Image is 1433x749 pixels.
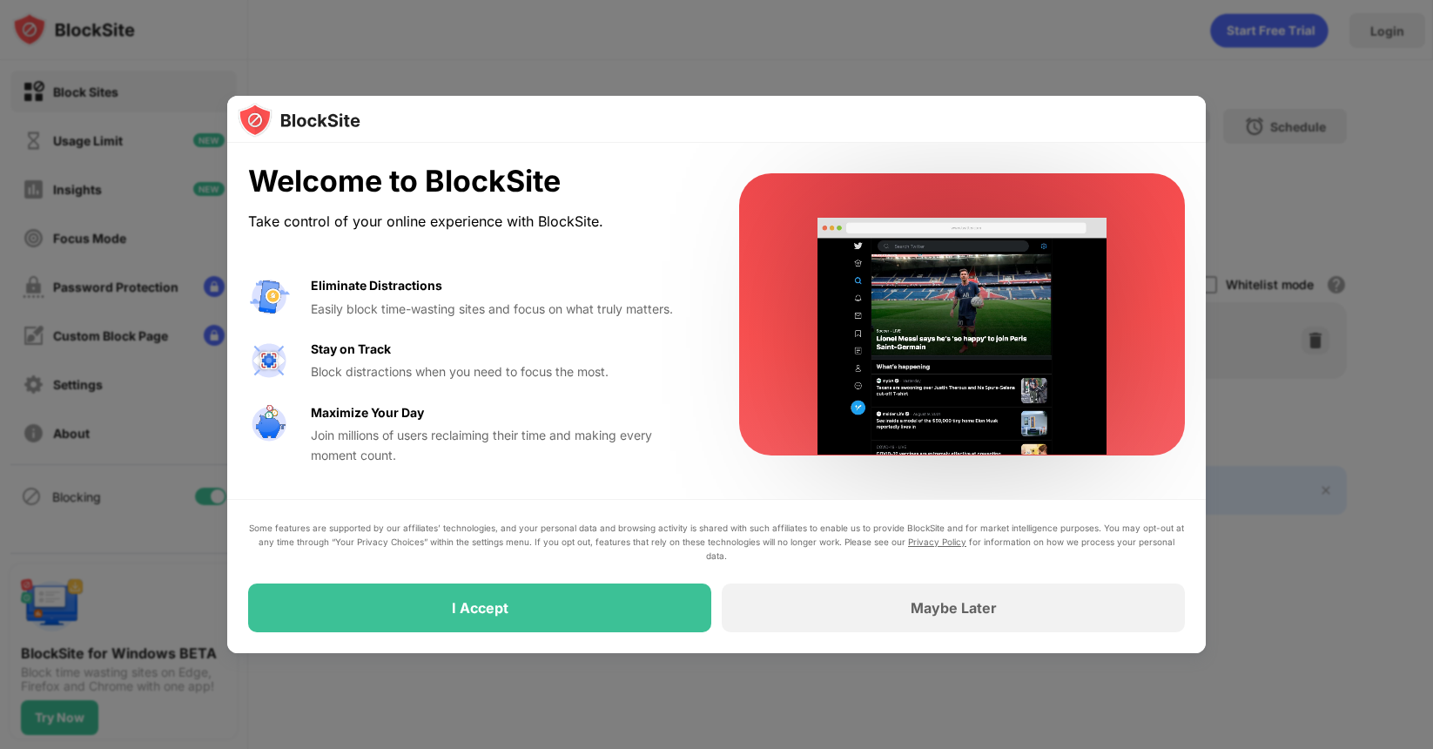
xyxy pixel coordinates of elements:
div: Some features are supported by our affiliates’ technologies, and your personal data and browsing ... [248,521,1185,563]
div: Block distractions when you need to focus the most. [311,362,697,381]
img: logo-blocksite.svg [238,103,360,138]
div: Eliminate Distractions [311,276,442,295]
a: Privacy Policy [908,536,966,547]
div: Welcome to BlockSite [248,164,697,199]
img: value-avoid-distractions.svg [248,276,290,318]
div: Join millions of users reclaiming their time and making every moment count. [311,426,697,465]
img: value-safe-time.svg [248,403,290,445]
div: Take control of your online experience with BlockSite. [248,209,697,234]
div: Stay on Track [311,340,391,359]
img: value-focus.svg [248,340,290,381]
div: Easily block time-wasting sites and focus on what truly matters. [311,300,697,319]
div: Maximize Your Day [311,403,424,422]
div: Maybe Later [911,599,997,617]
div: I Accept [452,599,508,617]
